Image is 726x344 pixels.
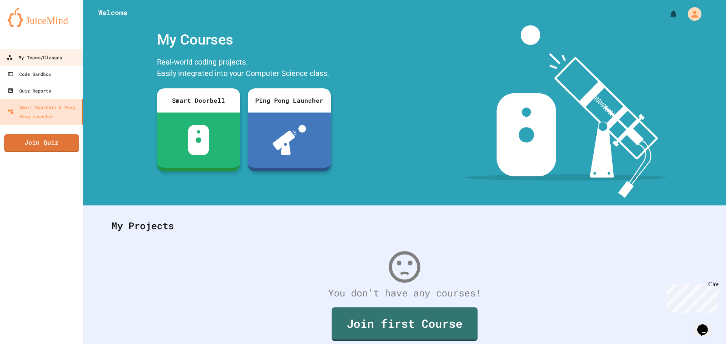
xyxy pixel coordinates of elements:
[104,211,705,241] div: My Projects
[273,125,306,155] img: ppl-with-ball.png
[8,8,76,27] img: logo-orange.svg
[655,8,680,20] div: My Notifications
[248,88,331,113] div: Ping Pong Launcher
[104,286,705,300] div: You don't have any courses!
[694,314,718,336] iframe: chat widget
[188,125,209,155] img: sdb-white.svg
[663,281,718,313] iframe: chat widget
[8,86,51,95] div: Quiz Reports
[680,5,703,23] div: My Account
[8,103,79,121] div: Smart Doorbell & Ping Pong Launcher
[8,69,51,79] div: Code Sandbox
[4,134,79,152] a: Join Quiz
[153,54,335,83] div: Real-world coding projects. Easily integrated into your Computer Science class.
[464,25,667,198] img: banner-image-my-projects.png
[332,307,478,341] a: Join first Course
[157,88,240,113] div: Smart Doorbell
[3,3,52,48] div: Chat with us now!Close
[153,25,335,54] div: My Courses
[6,53,62,62] div: My Teams/Classes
